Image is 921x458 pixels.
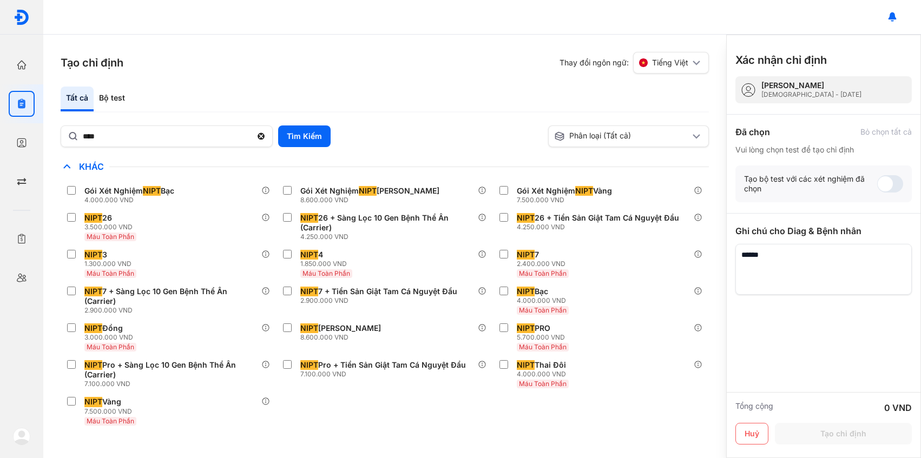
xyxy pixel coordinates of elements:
div: PRO [517,323,550,333]
span: NIPT [517,250,535,260]
div: 4 [300,250,323,260]
div: Tất cả [61,87,94,111]
div: 7 [517,250,539,260]
button: Tạo chỉ định [775,423,912,444]
span: NIPT [143,186,161,196]
div: 7.500.000 VND [84,407,139,416]
div: Tổng cộng [735,401,773,414]
div: Vui lòng chọn test để tạo chỉ định [735,145,912,155]
span: NIPT [84,397,102,407]
div: Vàng [84,397,121,407]
span: Máu Toàn Phần [87,343,134,351]
span: NIPT [300,287,318,296]
span: NIPT [300,323,318,333]
span: Máu Toàn Phần [87,233,134,241]
img: logo [13,428,30,445]
div: 4.000.000 VND [84,196,179,204]
div: Thay đổi ngôn ngữ: [560,52,709,74]
h3: Xác nhận chỉ định [735,52,827,68]
div: 7.500.000 VND [517,196,616,204]
div: Bỏ chọn tất cả [860,127,912,137]
span: Máu Toàn Phần [519,269,567,277]
span: NIPT [359,186,377,196]
div: 4.000.000 VND [517,296,571,305]
div: 2.900.000 VND [300,296,462,305]
span: Máu Toàn Phần [519,306,567,314]
div: 3.000.000 VND [84,333,139,342]
button: Tìm Kiếm [278,125,331,147]
div: 26 [84,213,112,223]
div: 5.700.000 VND [517,333,571,342]
span: Máu Toàn Phần [302,269,350,277]
span: NIPT [84,287,102,296]
div: 4.250.000 VND [300,233,477,241]
span: NIPT [517,287,535,296]
div: Tạo bộ test với các xét nghiệm đã chọn [744,174,877,194]
div: Bạc [517,287,548,296]
div: Gói Xét Nghiệm Vàng [517,186,612,196]
span: Máu Toàn Phần [87,417,134,425]
div: 7 + Sàng Lọc 10 Gen Bệnh Thể Ẩn (Carrier) [84,287,257,306]
h3: Tạo chỉ định [61,55,123,70]
span: NIPT [84,250,102,260]
div: 0 VND [884,401,912,414]
div: Pro + Sàng Lọc 10 Gen Bệnh Thể Ẩn (Carrier) [84,360,257,380]
div: 26 + Tiền Sản Giật Tam Cá Nguyệt Đầu [517,213,679,223]
div: Gói Xét Nghiệm [PERSON_NAME] [300,186,439,196]
div: 26 + Sàng Lọc 10 Gen Bệnh Thể Ẩn (Carrier) [300,213,473,233]
div: 4.000.000 VND [517,370,571,379]
div: 7.100.000 VND [300,370,470,379]
span: NIPT [300,250,318,260]
span: Khác [74,161,109,172]
div: 2.400.000 VND [517,260,571,268]
div: 1.850.000 VND [300,260,354,268]
div: 1.300.000 VND [84,260,139,268]
div: Đồng [84,323,123,333]
span: Tiếng Việt [652,58,688,68]
div: 3 [84,250,107,260]
span: NIPT [84,323,102,333]
div: Đã chọn [735,125,770,138]
span: NIPT [575,186,593,196]
button: Huỷ [735,423,768,444]
span: Máu Toàn Phần [519,380,567,388]
span: NIPT [84,213,102,223]
div: Ghi chú cho Diag & Bệnh nhân [735,224,912,237]
span: NIPT [300,213,318,223]
div: [DEMOGRAPHIC_DATA] - [DATE] [761,90,861,99]
div: Gói Xét Nghiệm Bạc [84,186,174,196]
div: 8.600.000 VND [300,196,444,204]
span: Máu Toàn Phần [87,269,134,277]
span: NIPT [517,323,535,333]
div: [PERSON_NAME] [300,323,381,333]
div: 2.900.000 VND [84,306,261,315]
span: NIPT [517,213,535,223]
div: Bộ test [94,87,130,111]
div: 7.100.000 VND [84,380,261,388]
span: NIPT [300,360,318,370]
span: Máu Toàn Phần [519,343,567,351]
div: 4.250.000 VND [517,223,683,231]
div: Pro + Tiền Sản Giật Tam Cá Nguyệt Đầu [300,360,466,370]
div: Phân loại (Tất cả) [554,131,690,142]
div: 8.600.000 VND [300,333,385,342]
div: 7 + Tiền Sản Giật Tam Cá Nguyệt Đầu [300,287,457,296]
img: logo [14,9,30,25]
div: 3.500.000 VND [84,223,139,231]
div: [PERSON_NAME] [761,81,861,90]
span: NIPT [517,360,535,370]
div: Thai Đôi [517,360,566,370]
span: NIPT [84,360,102,370]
